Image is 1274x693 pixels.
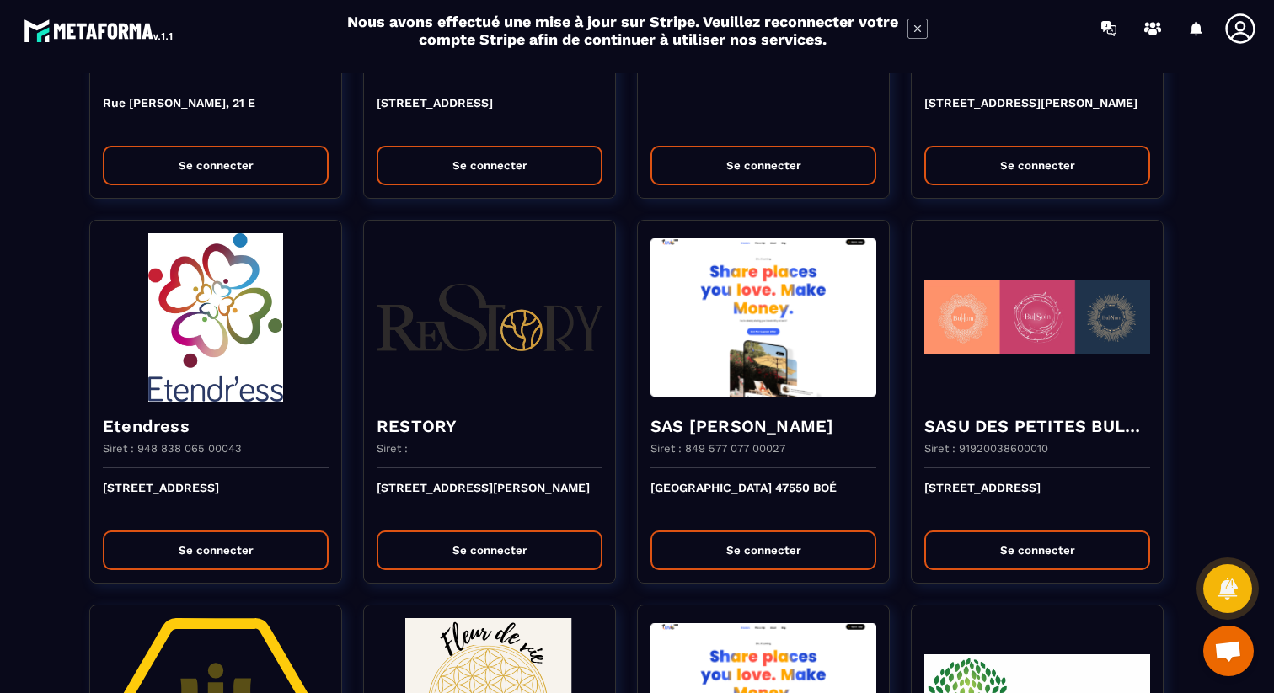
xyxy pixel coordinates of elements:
[650,146,876,185] button: Se connecter
[924,96,1150,133] p: [STREET_ADDRESS][PERSON_NAME]
[377,146,602,185] button: Se connecter
[377,481,602,518] p: [STREET_ADDRESS][PERSON_NAME]
[650,233,876,402] img: funnel-background
[377,530,602,570] button: Se connecter
[103,414,329,438] h4: Etendress
[103,481,329,518] p: [STREET_ADDRESS]
[377,442,408,455] p: Siret :
[103,442,242,455] p: Siret : 948 838 065 00043
[24,15,175,45] img: logo
[650,481,876,518] p: [GEOGRAPHIC_DATA] 47550 BOÉ
[924,481,1150,518] p: [STREET_ADDRESS]
[1203,626,1254,676] div: Ouvrir le chat
[924,530,1150,570] button: Se connecter
[377,96,602,133] p: [STREET_ADDRESS]
[650,414,876,438] h4: SAS [PERSON_NAME]
[377,414,602,438] h4: RESTORY
[103,530,329,570] button: Se connecter
[103,233,329,402] img: funnel-background
[924,442,1048,455] p: Siret : 91920038600010
[924,146,1150,185] button: Se connecter
[346,13,899,48] h2: Nous avons effectué une mise à jour sur Stripe. Veuillez reconnecter votre compte Stripe afin de ...
[924,233,1150,402] img: funnel-background
[650,530,876,570] button: Se connecter
[924,414,1150,438] h4: SASU DES PETITES BULLES
[650,442,785,455] p: Siret : 849 577 077 00027
[377,233,602,402] img: funnel-background
[103,96,329,133] p: Rue [PERSON_NAME], 21 E
[103,146,329,185] button: Se connecter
